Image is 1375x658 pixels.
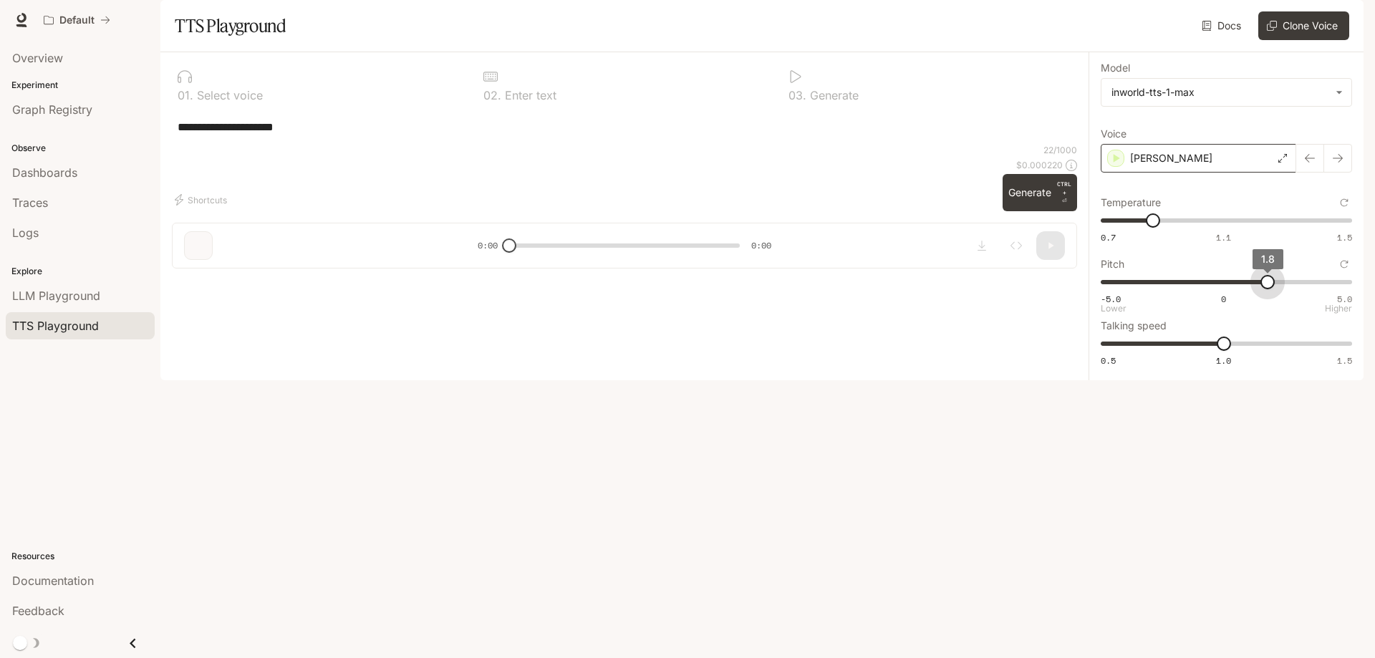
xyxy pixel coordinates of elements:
[1199,11,1247,40] a: Docs
[1261,253,1275,265] span: 1.8
[178,89,193,101] p: 0 1 .
[1101,259,1124,269] p: Pitch
[1101,79,1351,106] div: inworld-tts-1-max
[1003,174,1077,211] button: GenerateCTRL +⏎
[1101,231,1116,243] span: 0.7
[1101,321,1167,331] p: Talking speed
[1337,293,1352,305] span: 5.0
[1130,151,1212,165] p: [PERSON_NAME]
[1325,304,1352,313] p: Higher
[1101,129,1126,139] p: Voice
[172,188,233,211] button: Shortcuts
[806,89,859,101] p: Generate
[1258,11,1349,40] button: Clone Voice
[1057,180,1071,205] p: ⏎
[1221,293,1226,305] span: 0
[1111,85,1328,100] div: inworld-tts-1-max
[1101,354,1116,367] span: 0.5
[483,89,501,101] p: 0 2 .
[1336,256,1352,272] button: Reset to default
[1336,195,1352,211] button: Reset to default
[1057,180,1071,197] p: CTRL +
[1337,354,1352,367] span: 1.5
[1337,231,1352,243] span: 1.5
[1101,63,1130,73] p: Model
[175,11,286,40] h1: TTS Playground
[1216,231,1231,243] span: 1.1
[1016,159,1063,171] p: $ 0.000220
[1101,293,1121,305] span: -5.0
[1043,144,1077,156] p: 22 / 1000
[501,89,556,101] p: Enter text
[1216,354,1231,367] span: 1.0
[1101,198,1161,208] p: Temperature
[37,6,117,34] button: All workspaces
[193,89,263,101] p: Select voice
[788,89,806,101] p: 0 3 .
[59,14,95,26] p: Default
[1101,304,1126,313] p: Lower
